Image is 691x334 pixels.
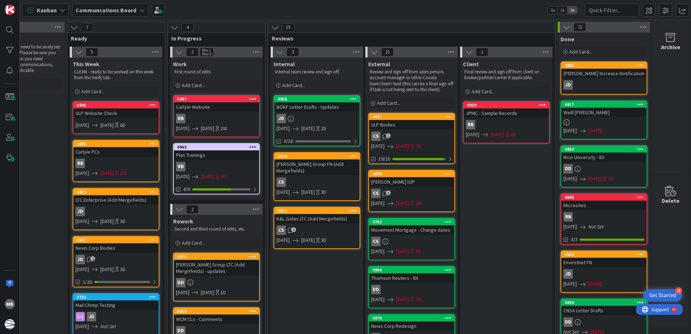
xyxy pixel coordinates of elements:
span: Support [15,1,33,10]
a: 5012LTC Enterprise (Add Mergefields)JD[DATE][DATE]3D [73,188,159,230]
a: 4879[PERSON_NAME] IOPCS[DATE][DATE]2M [368,170,455,212]
span: [DATE] [76,121,89,129]
div: 4782Movement Mortgage - Change dates [369,219,454,235]
div: [PERSON_NAME] Increase Notification [561,69,647,78]
div: 5027 [73,237,159,243]
div: 5010 [274,153,360,159]
div: 4929 [467,103,549,108]
div: JD [563,80,573,90]
div: RB [174,114,259,123]
div: Carlyle PCs [73,147,159,157]
div: 4885 [561,62,647,69]
span: 7 [81,23,93,32]
div: CS [371,189,381,198]
span: Done [561,35,574,43]
span: Rework [173,218,193,225]
div: 2W [220,125,227,132]
span: [DATE] [396,296,409,303]
span: [DATE] [201,173,214,180]
div: 5006 [73,141,159,147]
span: Add Card... [472,88,495,95]
div: RB [176,162,185,171]
div: 3732 [73,294,159,300]
div: 4918 [565,252,647,257]
span: 1 [386,190,391,195]
div: 4963Plan Trainings [174,144,259,160]
div: 6D [120,121,125,129]
p: CLEAN - ready to be worked on this week from the Verify tab. [74,69,158,81]
div: 4845 [561,194,647,201]
div: Plan Trainings [174,150,259,160]
span: 3 [287,48,299,56]
div: 6D [510,131,516,138]
span: [DATE] [563,280,577,288]
a: 4986Thomson Reuters - IDIDD[DATE][DATE]3W [368,266,455,308]
span: Add Card... [81,88,104,95]
span: 0/18 [284,137,293,145]
div: 5011 [278,208,360,213]
span: Add Card... [182,240,205,246]
div: Envestnet FN [561,258,647,267]
div: 4884 [561,146,647,153]
div: RB [73,159,159,168]
div: CNSA Letter Drafts [561,306,647,315]
span: [DATE] [76,218,89,225]
span: 15 [381,48,394,56]
div: JD [87,312,96,321]
div: K&L Gates LTC (Add Mergefields) [274,214,360,223]
div: DD [176,278,185,287]
div: 5007Carlyle Website [174,96,259,112]
div: 4986 [369,267,454,273]
div: 5045 [73,102,159,108]
div: 5019WCM CLs - Comments [174,308,259,324]
div: WCM CLs - Comments [174,314,259,324]
a: 5007Carlyle WebsiteRB[DATE][DATE]2W [173,95,260,137]
div: RB [464,120,549,129]
span: Ready [71,35,156,42]
div: 1D [220,289,226,296]
div: 3D [321,188,326,196]
div: 5006 [77,141,159,146]
span: Reviews [272,35,546,42]
span: Add Card... [377,100,400,106]
p: Review and sign off from sales person, account manager or other Covala team/team lead (this can b... [370,69,454,93]
span: [DATE] [100,121,114,129]
a: 4782Movement Mortgage - Change datesCS[DATE][DATE]5D [368,218,455,260]
p: Second and third round of edits, etc. [175,226,258,232]
span: [DATE] [371,248,385,255]
div: 4986Thomson Reuters - IDI [369,267,454,283]
a: 5006Carlyle PCsRB[DATE][DATE]2W [73,140,159,182]
span: Kanban [37,6,57,14]
span: [DATE] [201,125,214,132]
span: 72 [574,23,586,31]
div: 4845Microsites [561,194,647,210]
div: JD [73,312,159,321]
div: Thomson Reuters - IDI [369,273,454,283]
div: DD [369,285,454,294]
span: [DATE] [301,188,315,196]
div: News Corp Bodies [73,243,159,253]
div: 5007 [174,96,259,102]
div: 5D [220,173,226,180]
span: 1 [476,48,488,56]
span: [DATE] [276,188,290,196]
span: 19 [282,23,294,32]
div: DD [563,317,573,327]
span: [DATE] [100,218,114,225]
div: 3732 [77,295,159,300]
div: DD [561,317,647,327]
div: CS [369,132,454,141]
span: Work [173,60,187,68]
span: [DATE] [588,280,602,288]
div: 3732Mail Chimp Testing [73,294,159,310]
div: JD [561,80,647,90]
span: [DATE] [371,296,385,303]
div: 5007 [177,97,259,102]
div: RB [76,159,85,168]
div: Mail Chimp Testing [73,300,159,310]
div: Open Get Started checklist, remaining modules: 4 [643,289,682,301]
b: Communcations Board [76,7,136,14]
div: 4782 [369,219,454,225]
div: RB [466,120,475,129]
div: JD [563,269,573,279]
